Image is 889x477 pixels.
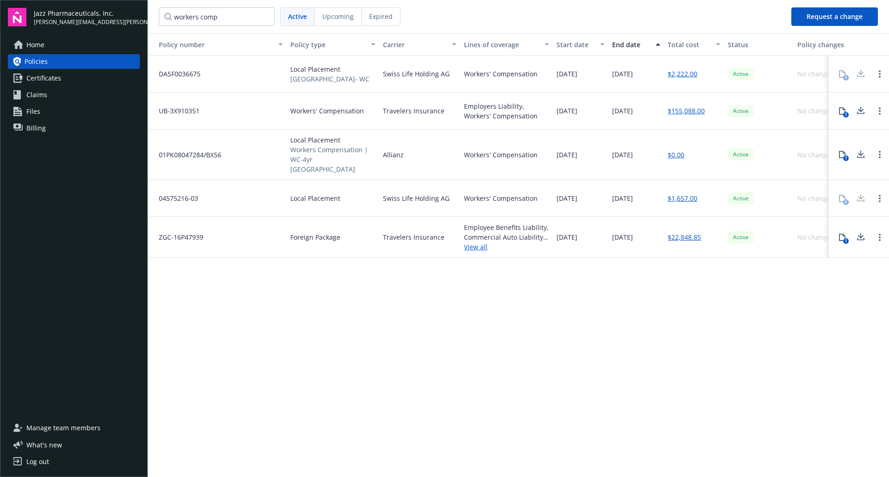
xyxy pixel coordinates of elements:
[794,33,851,56] button: Policy changes
[464,40,539,50] div: Lines of coverage
[664,33,724,56] button: Total cost
[797,106,834,116] div: No changes
[797,69,834,79] div: No changes
[668,106,705,116] a: $155,088.00
[8,421,140,435] a: Manage team members
[290,64,369,74] span: Local Placement
[557,193,577,203] span: [DATE]
[557,69,577,79] span: [DATE]
[797,150,834,160] div: No changes
[290,135,376,145] span: Local Placement
[874,105,885,117] a: Open options
[460,33,553,56] button: Lines of coverage
[8,440,77,450] button: What's new
[8,8,26,26] img: navigator-logo.svg
[612,69,633,79] span: [DATE]
[26,104,40,119] span: Files
[668,193,697,203] a: $1,657.00
[34,8,140,18] span: Jazz Pharmaceuticals, Inc.
[383,150,404,160] span: Allianz
[791,7,878,26] button: Request a change
[151,232,203,242] span: ZGC-16P47939
[26,121,46,136] span: Billing
[25,54,48,69] span: Policies
[724,33,794,56] button: Status
[843,112,849,118] div: 1
[668,69,697,79] a: $2,222.00
[151,40,273,50] div: Toggle SortBy
[833,102,851,120] button: 1
[557,150,577,160] span: [DATE]
[8,71,140,86] a: Certificates
[290,193,340,203] span: Local Placement
[557,40,595,50] div: Start date
[322,12,354,21] span: Upcoming
[464,223,549,242] div: Employee Benefits Liability, Commercial Auto Liability, General Liability, Foreign Voluntary Work...
[612,40,650,50] div: End date
[288,12,307,21] span: Active
[151,40,273,50] div: Policy number
[797,232,834,242] div: No changes
[290,40,365,50] div: Policy type
[290,232,340,242] span: Foreign Package
[874,68,885,80] a: Open options
[151,193,198,203] span: 04575216-03
[151,69,200,79] span: DASF0036675
[464,150,538,160] div: Workers' Compensation
[874,149,885,160] a: Open options
[379,33,460,56] button: Carrier
[8,37,140,52] a: Home
[843,155,849,161] div: 1
[557,106,577,116] span: [DATE]
[26,87,47,102] span: Claims
[290,145,376,174] span: Workers Compensation | WC-4yr [GEOGRAPHIC_DATA]
[464,69,538,79] div: Workers' Compensation
[612,232,633,242] span: [DATE]
[8,121,140,136] a: Billing
[608,33,664,56] button: End date
[26,440,62,450] span: What ' s new
[668,150,684,160] a: $0.00
[290,74,369,84] span: [GEOGRAPHIC_DATA]- WC
[26,421,100,435] span: Manage team members
[464,242,549,252] a: View all
[874,193,885,204] a: Open options
[290,106,364,116] span: Workers' Compensation
[464,101,549,121] div: Employers Liability, Workers' Compensation
[383,232,444,242] span: Travelers Insurance
[668,232,701,242] a: $22,848.85
[843,238,849,244] div: 1
[732,233,750,242] span: Active
[797,40,848,50] div: Policy changes
[612,193,633,203] span: [DATE]
[557,232,577,242] span: [DATE]
[8,104,140,119] a: Files
[874,232,885,243] a: Open options
[797,193,834,203] div: No changes
[383,40,446,50] div: Carrier
[151,106,200,116] span: UB-3X910351
[728,40,790,50] div: Status
[383,193,450,203] span: Swiss Life Holding AG
[732,107,750,115] span: Active
[833,228,851,247] button: 1
[151,150,221,160] span: 01PK08047284/BX56
[34,8,140,26] button: Jazz Pharmaceuticals, Inc.[PERSON_NAME][EMAIL_ADDRESS][PERSON_NAME][DOMAIN_NAME]
[34,18,140,26] span: [PERSON_NAME][EMAIL_ADDRESS][PERSON_NAME][DOMAIN_NAME]
[287,33,379,56] button: Policy type
[464,193,538,203] div: Workers' Compensation
[833,145,851,164] button: 1
[26,37,44,52] span: Home
[8,54,140,69] a: Policies
[732,150,750,159] span: Active
[732,70,750,78] span: Active
[383,106,444,116] span: Travelers Insurance
[732,194,750,203] span: Active
[612,106,633,116] span: [DATE]
[553,33,608,56] button: Start date
[8,87,140,102] a: Claims
[159,7,275,26] input: Filter policies...
[668,40,710,50] div: Total cost
[383,69,450,79] span: Swiss Life Holding AG
[26,71,61,86] span: Certificates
